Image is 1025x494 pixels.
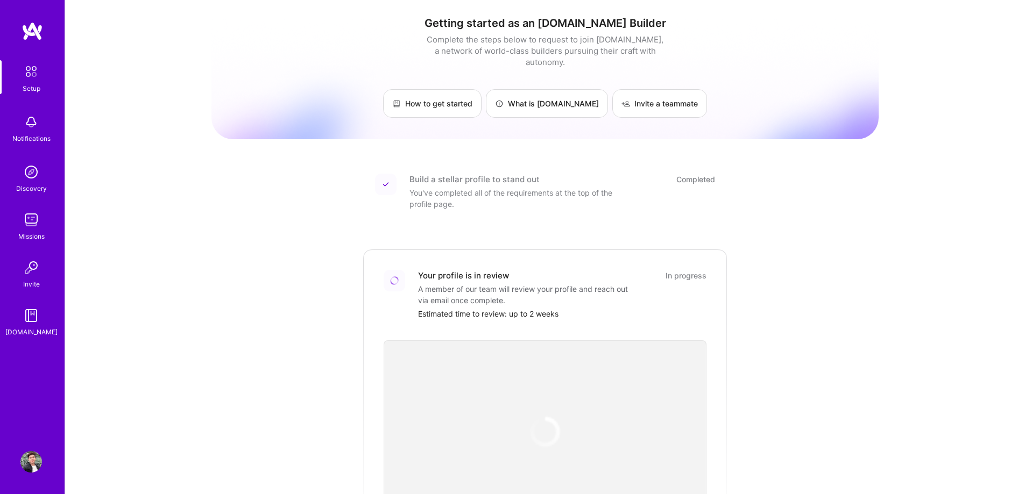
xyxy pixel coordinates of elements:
div: Build a stellar profile to stand out [409,174,540,185]
img: What is A.Team [495,99,504,108]
h1: Getting started as an [DOMAIN_NAME] Builder [211,17,879,30]
div: Invite [23,278,40,290]
img: loading [529,416,561,448]
div: [DOMAIN_NAME] [5,326,58,338]
div: A member of our team will review your profile and reach out via email once complete. [418,283,633,306]
img: discovery [20,161,42,183]
a: Invite a teammate [612,89,707,118]
a: How to get started [383,89,482,118]
a: What is [DOMAIN_NAME] [486,89,608,118]
img: Invite [20,257,42,278]
img: How to get started [392,99,401,108]
div: Estimated time to review: up to 2 weeks [418,308,706,319]
div: Completed [676,174,715,185]
a: User Avatar [18,451,45,472]
div: Discovery [16,183,47,194]
img: bell [20,111,42,133]
img: logo [22,22,43,41]
div: Your profile is in review [418,270,509,281]
div: Setup [23,83,40,94]
div: Notifications [12,133,51,144]
img: Completed [383,181,389,188]
div: Complete the steps below to request to join [DOMAIN_NAME], a network of world-class builders purs... [424,34,666,68]
img: User Avatar [20,451,42,472]
img: teamwork [20,209,42,231]
img: Invite a teammate [621,99,630,108]
img: guide book [20,305,42,326]
img: setup [20,60,43,83]
div: In progress [666,270,706,281]
div: Missions [18,231,45,242]
img: Loading [390,276,399,285]
div: You've completed all of the requirements at the top of the profile page. [409,187,625,210]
